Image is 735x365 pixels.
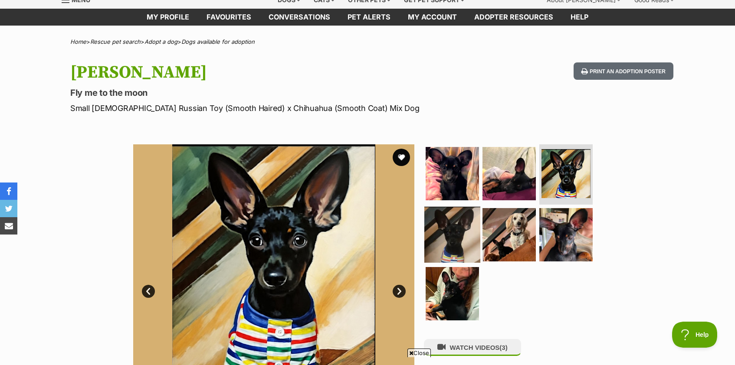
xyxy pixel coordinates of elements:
[144,38,177,45] a: Adopt a dog
[482,208,536,261] img: Photo of Petrie
[482,147,536,200] img: Photo of Petrie
[399,9,466,26] a: My account
[424,339,521,356] button: WATCH VIDEOS(3)
[426,267,479,320] img: Photo of Petrie
[393,149,410,166] button: favourite
[260,9,339,26] a: conversations
[339,9,399,26] a: Pet alerts
[70,102,437,114] p: Small [DEMOGRAPHIC_DATA] Russian Toy (Smooth Haired) x Chihuahua (Smooth Coat) Mix Dog
[138,9,198,26] a: My profile
[70,62,437,82] h1: [PERSON_NAME]
[181,38,255,45] a: Dogs available for adoption
[393,285,406,298] a: Next
[499,344,507,351] span: (3)
[198,9,260,26] a: Favourites
[426,147,479,200] img: Photo of Petrie
[70,38,86,45] a: Home
[672,322,718,348] iframe: Help Scout Beacon - Open
[407,349,431,357] span: Close
[539,208,593,261] img: Photo of Petrie
[90,38,141,45] a: Rescue pet search
[49,39,686,45] div: > > >
[562,9,597,26] a: Help
[466,9,562,26] a: Adopter resources
[142,285,155,298] a: Prev
[574,62,673,80] button: Print an adoption poster
[541,149,591,198] img: Photo of Petrie
[424,207,480,263] img: Photo of Petrie
[70,87,437,99] p: Fly me to the moon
